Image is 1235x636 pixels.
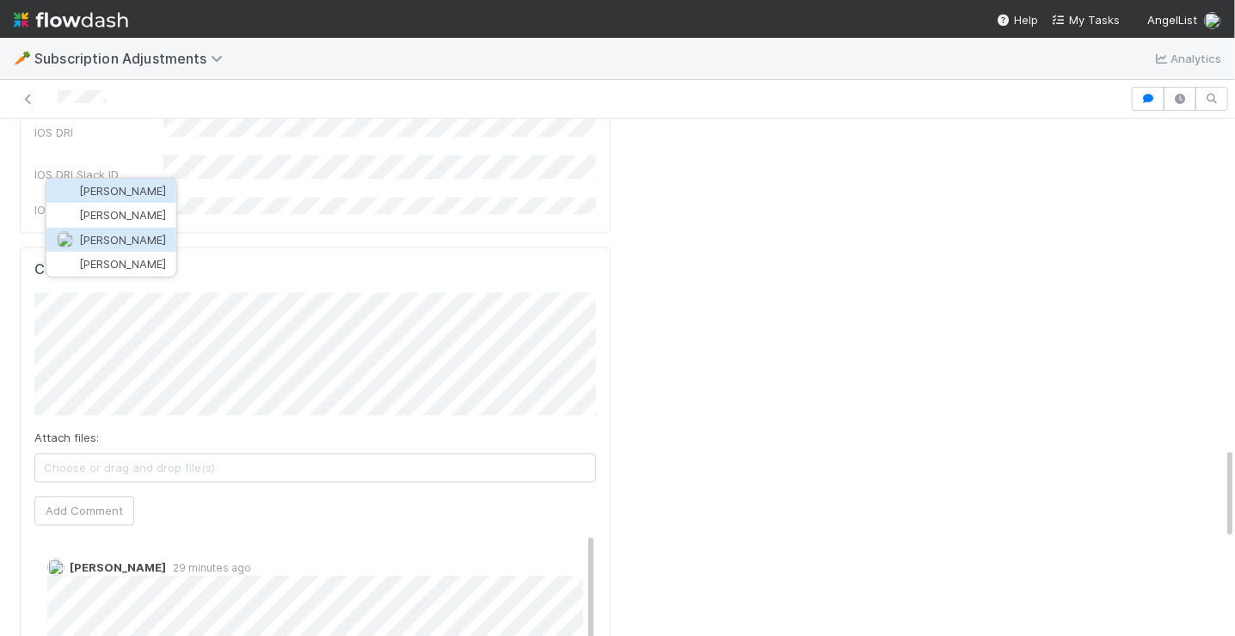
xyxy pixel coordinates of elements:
[46,228,176,252] button: [PERSON_NAME]
[166,561,251,574] span: 29 minutes ago
[46,179,176,203] button: [PERSON_NAME]
[14,51,31,65] span: 🥕
[46,252,176,276] button: [PERSON_NAME]
[1153,48,1221,69] a: Analytics
[34,201,163,218] div: IOS Notes
[34,496,134,525] button: Add Comment
[34,166,163,183] div: IOS DRI Slack ID
[79,208,166,222] span: [PERSON_NAME]
[34,261,596,278] h5: Comments
[79,233,166,247] span: [PERSON_NAME]
[1052,11,1120,28] a: My Tasks
[34,124,163,141] div: IOS DRI
[997,11,1038,28] div: Help
[57,182,74,199] img: avatar_12dd09bb-393f-4edb-90ff-b12147216d3f.png
[79,184,166,198] span: [PERSON_NAME]
[34,50,231,67] span: Subscription Adjustments
[34,429,99,446] label: Attach files:
[1204,12,1221,29] img: avatar_5d51780c-77ad-4a9d-a6ed-b88b2c284079.png
[47,559,65,576] img: avatar_b18de8e2-1483-4e81-aa60-0a3d21592880.png
[57,207,74,224] img: avatar_d6b50140-ca82-482e-b0bf-854821fc5d82.png
[1147,13,1197,27] span: AngelList
[35,454,595,481] span: Choose or drag and drop file(s)
[14,5,128,34] img: logo-inverted-e16ddd16eac7371096b0.svg
[70,560,166,574] span: [PERSON_NAME]
[46,203,176,227] button: [PERSON_NAME]
[1052,13,1120,27] span: My Tasks
[57,256,74,273] img: avatar_218ae7b5-dcd5-4ccc-b5d5-7cc00ae2934f.png
[79,257,166,271] span: [PERSON_NAME]
[57,231,74,248] img: avatar_b18de8e2-1483-4e81-aa60-0a3d21592880.png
